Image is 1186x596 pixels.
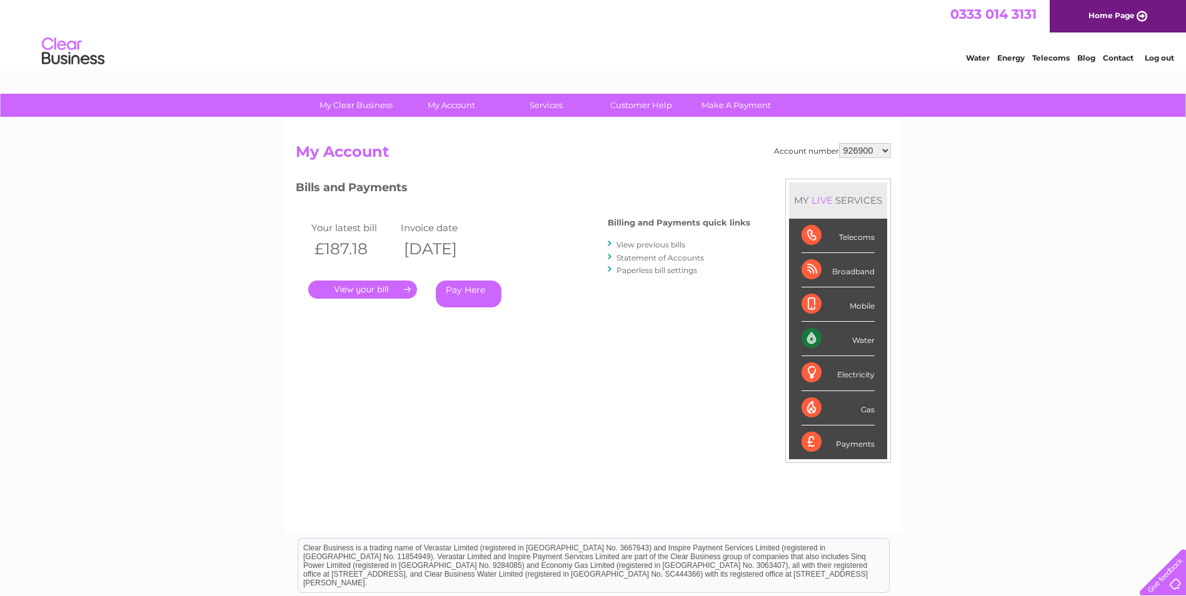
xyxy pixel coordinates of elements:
[608,218,750,227] h4: Billing and Payments quick links
[495,94,598,117] a: Services
[1145,53,1174,62] a: Log out
[1077,53,1095,62] a: Blog
[802,391,875,425] div: Gas
[41,32,105,71] img: logo.png
[802,253,875,287] div: Broadband
[298,7,889,61] div: Clear Business is a trading name of Verastar Limited (registered in [GEOGRAPHIC_DATA] No. 3667643...
[1032,53,1070,62] a: Telecoms
[1103,53,1133,62] a: Contact
[296,143,891,167] h2: My Account
[950,6,1037,22] a: 0333 014 3131
[616,253,704,262] a: Statement of Accounts
[308,236,398,262] th: £187.18
[308,219,398,236] td: Your latest bill
[400,94,503,117] a: My Account
[802,356,875,390] div: Electricity
[398,236,488,262] th: [DATE]
[398,219,488,236] td: Invoice date
[616,240,685,249] a: View previous bills
[802,287,875,322] div: Mobile
[308,281,417,299] a: .
[685,94,788,117] a: Make A Payment
[809,194,835,206] div: LIVE
[789,182,887,218] div: MY SERVICES
[802,425,875,459] div: Payments
[966,53,990,62] a: Water
[802,322,875,356] div: Water
[774,143,891,158] div: Account number
[997,53,1025,62] a: Energy
[304,94,408,117] a: My Clear Business
[296,179,750,201] h3: Bills and Payments
[590,94,693,117] a: Customer Help
[616,266,697,275] a: Paperless bill settings
[436,281,501,307] a: Pay Here
[802,219,875,253] div: Telecoms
